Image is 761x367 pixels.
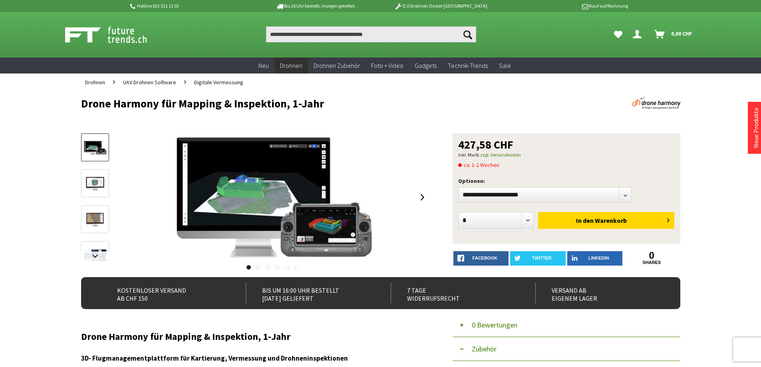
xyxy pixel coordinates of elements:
[253,58,274,74] a: Neu
[651,26,696,42] a: Warenkorb
[458,150,675,160] p: inkl. MwSt.
[473,256,497,260] span: facebook
[258,61,269,69] span: Neu
[510,251,566,266] a: twitter
[448,61,488,69] span: Technik-Trends
[308,58,366,74] a: Drohnen Zubehör
[624,251,680,260] a: 0
[632,97,680,109] img: Drone Harmony
[458,176,675,186] p: Optionen:
[610,26,626,42] a: Meine Favoriten
[493,58,517,74] a: Sale
[442,58,493,74] a: Technik-Trends
[81,97,560,109] h1: Drone Harmony für Mapping & Inspektion, 1-Jahr
[65,25,165,45] img: Shop Futuretrends - zur Startseite wechseln
[588,256,609,260] span: LinkedIn
[194,79,243,86] span: Digitale Vermessung
[85,79,105,86] span: Drohnen
[366,58,409,74] a: Foto + Video
[119,73,180,91] a: UAV Drohnen Software
[378,1,503,11] p: DJI Drohnen Dealer [GEOGRAPHIC_DATA]
[266,26,476,42] input: Produkt, Marke, Kategorie, EAN, Artikelnummer…
[123,79,176,86] span: UAV Drohnen Software
[671,27,692,40] span: 0,00 CHF
[254,1,378,11] p: Bis 16 Uhr bestellt, morgen geliefert.
[280,61,302,69] span: Drohnen
[274,58,308,74] a: Drohnen
[752,107,760,148] a: Neue Produkte
[415,61,437,69] span: Gadgets
[246,283,373,303] div: Bis um 16:00 Uhr bestellt [DATE] geliefert
[630,26,648,42] a: Dein Konto
[129,1,254,11] p: Hotline 032 511 11 03
[538,212,674,229] button: In den Warenkorb
[453,313,680,337] button: 0 Bewertungen
[595,216,627,224] span: Warenkorb
[480,152,521,158] a: zzgl. Versandkosten
[624,260,680,265] a: shares
[459,26,476,42] button: Suchen
[535,283,663,303] div: Versand ab eigenem Lager
[171,133,374,261] img: Drone Harmony für Mapping & Inspektion, 1-Jahr
[499,61,511,69] span: Sale
[532,256,552,260] span: twitter
[81,331,429,342] h2: Drone Harmony für Mapping & Inspektion, 1-Jahr
[503,1,628,11] p: Kauf auf Rechnung
[83,141,107,155] img: Vorschau: Drone Harmony für Mapping & Inspektion, 1-Jahr
[81,73,109,91] a: Drohnen
[314,61,360,69] span: Drohnen Zubehör
[371,61,403,69] span: Foto + Video
[101,283,228,303] div: Kostenloser Versand ab CHF 150
[576,216,594,224] span: In den
[391,283,518,303] div: 7 Tage Widerrufsrecht
[453,337,680,361] button: Zubehör
[190,73,247,91] a: Digitale Vermessung
[453,251,509,266] a: facebook
[409,58,442,74] a: Gadgets
[567,251,623,266] a: LinkedIn
[458,139,513,150] span: 427,58 CHF
[81,353,429,363] h3: 3D- Flugmanagementplattform für Kartierung, Vermessung und Drohneninspektionen
[458,160,499,170] span: ca. 1-2 Wochen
